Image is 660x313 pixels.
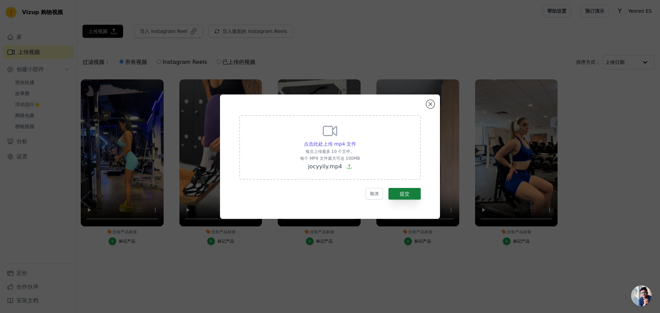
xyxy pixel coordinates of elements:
font: 每次上传最多 10 个文件。 [306,149,355,154]
font: 提交 [400,191,409,197]
font: jocyyily.mp4 [308,163,342,170]
button: 关闭模式 [426,100,434,108]
font: 每个 MP4 文件最大可达 100MB [300,156,360,161]
a: 开放式聊天 [631,286,652,306]
font: 点击此处上传 mp4 文件 [304,141,356,147]
font: 取消 [370,191,378,196]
